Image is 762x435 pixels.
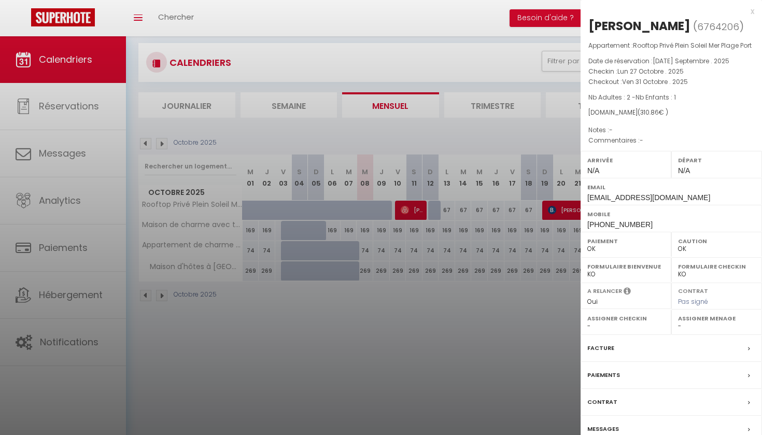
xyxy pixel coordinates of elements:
label: Email [587,182,755,192]
span: [PHONE_NUMBER] [587,220,653,229]
label: Caution [678,236,755,246]
label: Contrat [587,397,617,408]
p: Checkout : [588,77,754,87]
label: Formulaire Bienvenue [587,261,665,272]
label: Facture [587,343,614,354]
label: A relancer [587,287,622,296]
span: Nb Adultes : 2 - [588,93,676,102]
p: Appartement : [588,40,754,51]
p: Date de réservation : [588,56,754,66]
span: - [609,125,613,134]
span: 310.86 [640,108,659,117]
label: Arrivée [587,155,665,165]
span: ( € ) [638,108,668,117]
label: Paiement [587,236,665,246]
p: Commentaires : [588,135,754,146]
label: Mobile [587,209,755,219]
label: Paiements [587,370,620,381]
label: Contrat [678,287,708,293]
span: - [640,136,643,145]
p: Notes : [588,125,754,135]
span: Pas signé [678,297,708,306]
span: Lun 27 Octobre . 2025 [617,67,684,76]
i: Sélectionner OUI si vous souhaiter envoyer les séquences de messages post-checkout [624,287,631,298]
label: Assigner Checkin [587,313,665,324]
div: [PERSON_NAME] [588,18,690,34]
label: Assigner Menage [678,313,755,324]
span: [DATE] Septembre . 2025 [653,57,729,65]
p: Checkin : [588,66,754,77]
div: [DOMAIN_NAME] [588,108,754,118]
span: N/A [587,166,599,175]
label: Formulaire Checkin [678,261,755,272]
span: 6764206 [697,20,739,33]
span: [EMAIL_ADDRESS][DOMAIN_NAME] [587,193,710,202]
span: N/A [678,166,690,175]
span: Rooftop Privé Plein Soleil Mer Plage Port [633,41,752,50]
label: Départ [678,155,755,165]
span: ( ) [693,19,744,34]
label: Messages [587,424,619,434]
span: Ven 31 Octobre . 2025 [622,77,688,86]
span: Nb Enfants : 1 [636,93,676,102]
div: x [581,5,754,18]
